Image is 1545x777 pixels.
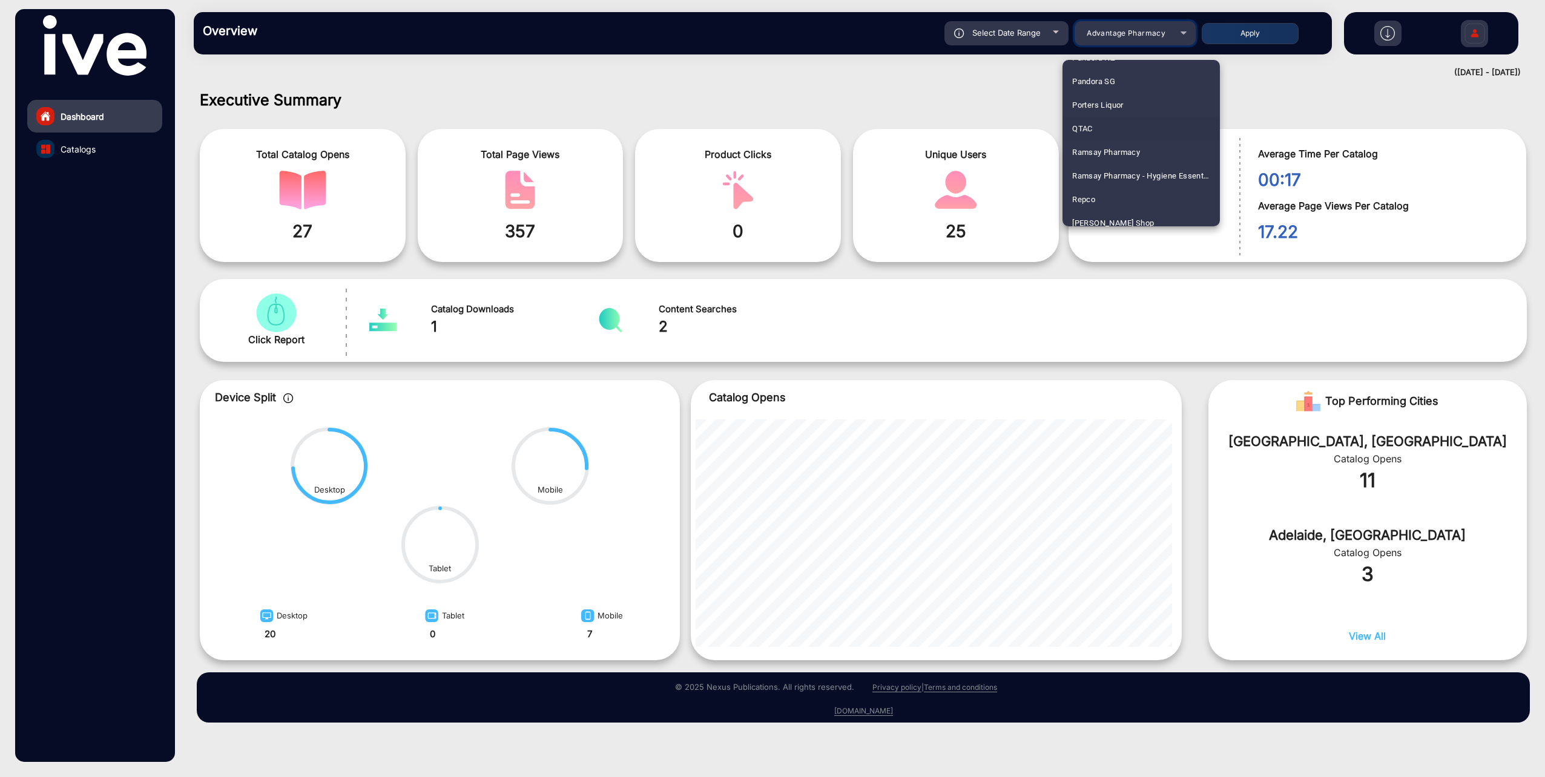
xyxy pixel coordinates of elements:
span: Pandora SG [1072,70,1115,93]
span: Porters Liquor [1072,93,1124,117]
span: QTAC [1072,117,1093,140]
span: Repco [1072,188,1095,211]
span: Ramsay Pharmacy - Hygiene Essentials [1072,164,1210,188]
span: [PERSON_NAME] Shop [1072,211,1154,235]
span: Ramsay Pharmacy [1072,140,1140,164]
